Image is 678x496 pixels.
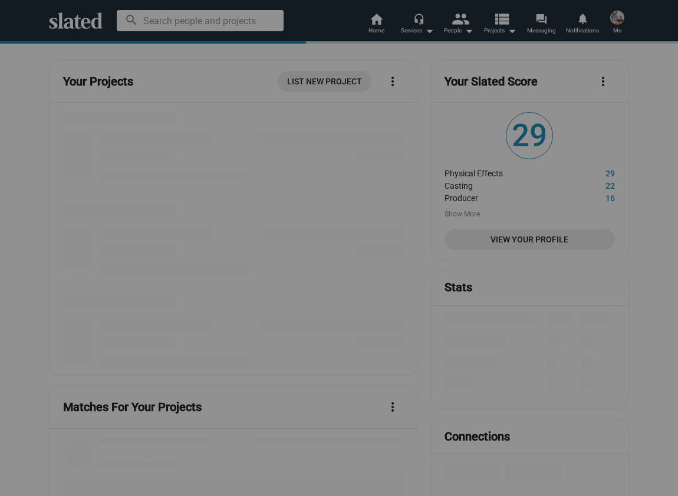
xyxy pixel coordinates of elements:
[521,12,562,38] a: Messaging
[493,10,510,27] mat-icon: view_list
[413,13,424,24] mat-icon: headset_mic
[386,400,400,414] mat-icon: more_vert
[479,12,521,38] button: Projects
[562,12,603,38] a: Notifications
[566,24,599,38] span: Notifications
[445,190,571,203] dt: Producer
[571,190,615,203] dd: 16
[401,24,434,38] div: Services
[596,74,610,88] mat-icon: more_vert
[613,24,621,38] span: Me
[445,280,472,295] mat-card-title: Stats
[571,178,615,190] dd: 22
[505,24,519,38] mat-icon: arrow_drop_down
[397,12,438,38] button: Services
[386,74,400,88] mat-icon: more_vert
[610,11,624,25] img: Nathan Thomas
[445,74,538,90] mat-card-title: Your Slated Score
[422,24,436,38] mat-icon: arrow_drop_down
[506,113,552,159] span: 29
[535,13,547,24] mat-icon: forum
[356,12,397,38] a: Home
[63,74,133,90] mat-card-title: Your Projects
[577,12,588,24] mat-icon: notifications
[445,166,571,178] dt: Physical Effects
[462,24,476,38] mat-icon: arrow_drop_down
[369,12,383,26] mat-icon: home
[368,24,384,38] span: Home
[571,166,615,178] dd: 29
[287,71,362,92] span: List New Project
[445,429,510,445] mat-card-title: Connections
[445,229,615,250] a: View Your Profile
[438,12,479,38] button: People
[63,399,202,415] mat-card-title: Matches For Your Projects
[444,24,473,38] div: People
[603,8,631,39] button: Nathan ThomasMe
[278,71,371,92] a: List New Project
[454,229,605,250] span: View Your Profile
[445,210,480,219] button: Show More
[117,10,284,31] input: Search people and projects
[452,10,469,27] mat-icon: people
[527,24,556,38] span: Messaging
[445,178,571,190] dt: Casting
[484,24,516,38] span: Projects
